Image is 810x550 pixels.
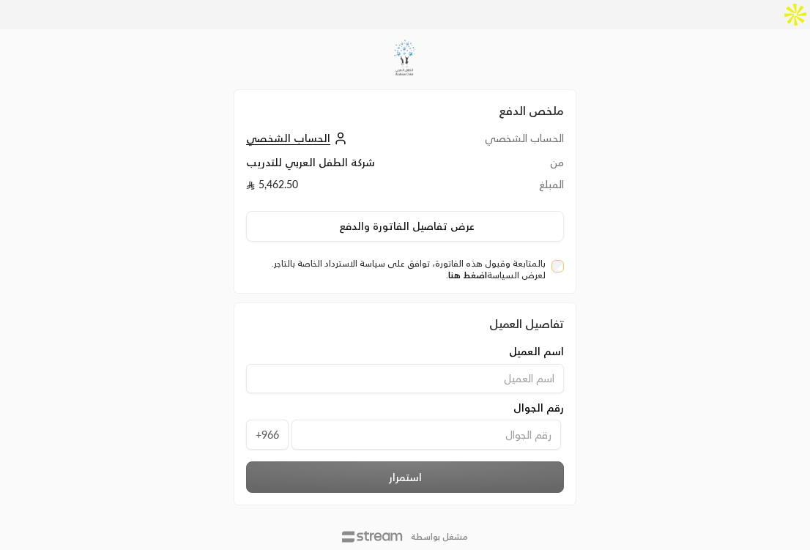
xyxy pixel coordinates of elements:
[411,531,468,543] p: مشغل بواسطة
[246,132,351,144] a: الحساب الشخصي
[513,401,564,415] span: رقم الجوال
[246,102,564,119] h2: ملخص الدفع
[509,344,564,359] span: اسم العميل
[246,364,564,393] input: اسم العميل
[252,258,546,281] label: بالمتابعة وقبول هذه الفاتورة، توافق على سياسة الاسترداد الخاصة بالتاجر. لعرض السياسة .
[246,315,564,332] div: تفاصيل العميل
[448,270,487,280] a: اضغط هنا
[443,155,564,177] td: من
[246,155,443,177] td: شركة الطفل العربي للتدريب
[246,132,330,145] span: الحساب الشخصي
[246,420,289,450] span: +966
[443,131,564,155] td: الحساب الشخصي
[443,177,564,199] td: المبلغ
[246,211,564,242] button: عرض تفاصيل الفاتورة والدفع
[385,38,425,78] img: Company Logo
[246,177,443,199] td: 5,462.50
[291,420,561,450] input: رقم الجوال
